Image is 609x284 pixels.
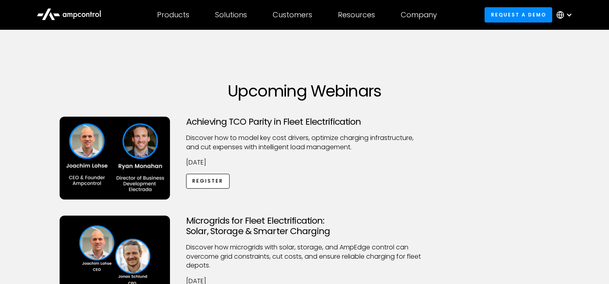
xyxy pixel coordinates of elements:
[273,10,312,19] div: Customers
[338,10,375,19] div: Resources
[401,10,437,19] div: Company
[186,134,423,152] p: Discover how to model key cost drivers, optimize charging infrastructure, and cut expenses with i...
[186,158,423,167] p: [DATE]
[215,10,247,19] div: Solutions
[485,7,552,22] a: Request a demo
[186,216,423,237] h3: Microgrids for Fleet Electrification: Solar, Storage & Smarter Charging
[186,174,230,189] a: Register
[186,117,423,127] h3: Achieving TCO Parity in Fleet Electrification
[60,81,549,101] h1: Upcoming Webinars
[186,243,423,270] p: Discover how microgrids with solar, storage, and AmpEdge control can overcome grid constraints, c...
[157,10,189,19] div: Products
